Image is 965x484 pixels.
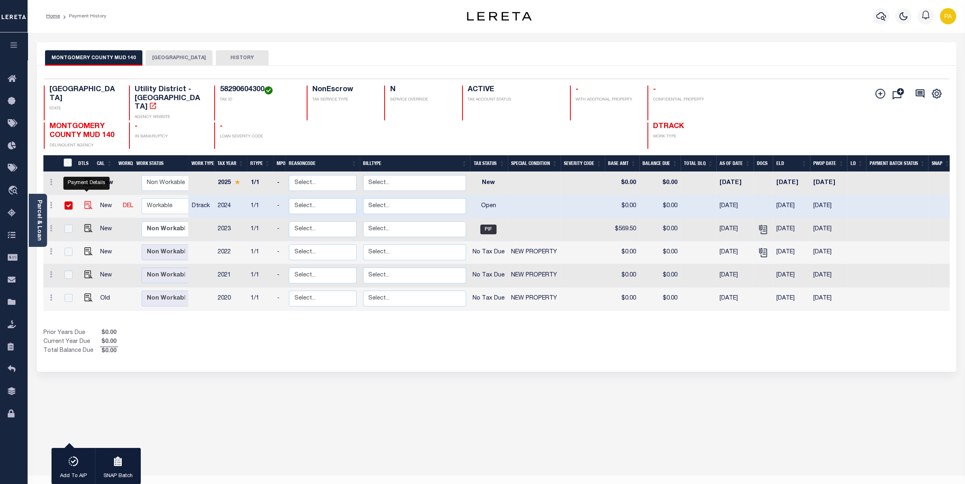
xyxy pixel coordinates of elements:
[247,264,273,287] td: 1/1
[639,241,681,264] td: $0.00
[220,86,297,94] h4: 58290604300
[214,172,247,195] td: 2025
[810,241,847,264] td: [DATE]
[847,155,866,172] th: LD: activate to sort column ascending
[928,155,953,172] th: SNAP: activate to sort column ascending
[561,155,605,172] th: Severity Code: activate to sort column ascending
[773,218,810,241] td: [DATE]
[135,114,204,120] p: AGENCY WEBSITE
[605,287,639,311] td: $0.00
[468,86,560,94] h4: ACTIVE
[773,264,810,287] td: [DATE]
[220,134,297,140] p: LOAN SEVERITY CODE
[716,287,754,311] td: [DATE]
[866,155,928,172] th: Payment Batch Status: activate to sort column ascending
[247,241,273,264] td: 1/1
[247,172,273,195] td: 1/1
[135,86,204,112] h4: Utility District - [GEOGRAPHIC_DATA]
[49,106,119,112] p: STATE
[43,347,100,356] td: Total Balance Due
[216,50,269,66] button: HISTORY
[100,338,118,347] span: $0.00
[188,155,214,172] th: Work Type
[49,123,114,139] span: MONTGOMERY COUNTY MUD 140
[273,218,286,241] td: -
[390,86,452,94] h4: N
[773,172,810,195] td: [DATE]
[754,155,773,172] th: Docs
[508,155,561,172] th: Special Condition: activate to sort column ascending
[468,97,560,103] p: TAX ACCOUNT STATUS
[653,97,723,103] p: CONFIDENTIAL PROPERTY
[273,287,286,311] td: -
[639,172,681,195] td: $0.00
[133,155,188,172] th: Work Status
[94,155,115,172] th: CAL: activate to sort column ascending
[36,200,42,241] a: Parcel & Loan
[653,134,723,140] p: WORK TYPE
[639,287,681,311] td: $0.00
[214,287,247,311] td: 2020
[810,155,847,172] th: PWOP Date: activate to sort column ascending
[716,195,754,218] td: [DATE]
[639,155,681,172] th: Balance Due: activate to sort column ascending
[716,241,754,264] td: [DATE]
[480,225,496,234] span: PIF
[43,329,100,338] td: Prior Years Due
[390,97,452,103] p: SERVICE OVERRIDE
[103,472,133,480] p: SNAP Batch
[273,155,286,172] th: MPO
[273,241,286,264] td: -
[97,218,120,241] td: New
[97,195,120,218] td: New
[220,97,297,103] p: TAX ID
[716,218,754,241] td: [DATE]
[75,155,94,172] th: DTLS
[273,195,286,218] td: -
[469,287,508,311] td: No Tax Due
[605,195,639,218] td: $0.00
[576,86,578,93] span: -
[467,12,532,21] img: logo-dark.svg
[97,172,120,195] td: New
[43,155,59,172] th: &nbsp;&nbsp;&nbsp;&nbsp;&nbsp;&nbsp;&nbsp;&nbsp;&nbsp;&nbsp;
[188,195,214,218] td: Dtrack
[97,287,120,311] td: Old
[49,86,119,103] h4: [GEOGRAPHIC_DATA]
[247,218,273,241] td: 1/1
[123,203,133,209] a: DEL
[135,134,204,140] p: IN BANKRUPTCY
[653,86,656,93] span: -
[214,218,247,241] td: 2023
[8,186,21,196] i: travel_explore
[264,86,273,94] img: check-icon-green.svg
[360,155,470,172] th: BillType: activate to sort column ascending
[681,155,716,172] th: Total DLQ: activate to sort column ascending
[469,172,508,195] td: New
[45,50,142,66] button: MONTGOMERY COUNTY MUD 140
[773,241,810,264] td: [DATE]
[247,155,273,172] th: RType: activate to sort column ascending
[43,338,100,347] td: Current Year Due
[97,241,120,264] td: New
[97,264,120,287] td: New
[810,218,847,241] td: [DATE]
[49,143,119,149] p: DELINQUENT AGENCY
[639,218,681,241] td: $0.00
[312,97,374,103] p: TAX SERVICE TYPE
[511,296,557,301] span: NEW PROPERTY
[810,195,847,218] td: [DATE]
[511,272,557,278] span: NEW PROPERTY
[639,264,681,287] td: $0.00
[605,218,639,241] td: $569.50
[470,155,508,172] th: Tax Status: activate to sort column ascending
[59,155,75,172] th: &nbsp;
[247,287,273,311] td: 1/1
[234,180,240,185] img: Star.svg
[135,123,138,130] span: -
[605,172,639,195] td: $0.00
[60,13,106,20] li: Payment History
[511,249,557,255] span: NEW PROPERTY
[773,155,810,172] th: ELD: activate to sort column ascending
[773,195,810,218] td: [DATE]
